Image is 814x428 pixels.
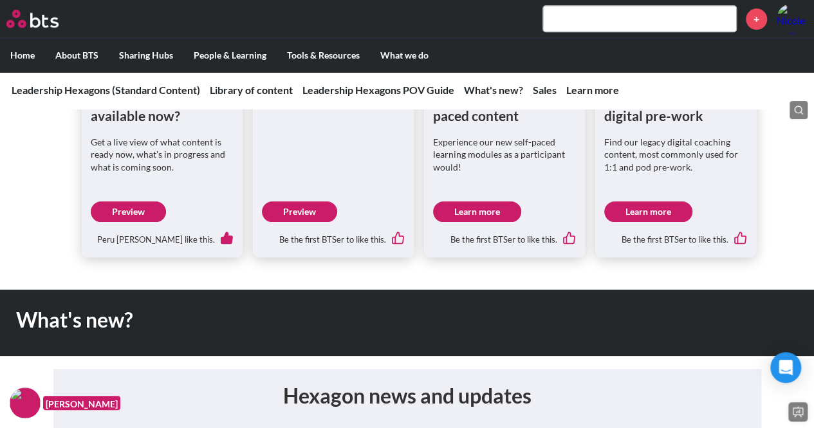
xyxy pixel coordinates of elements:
div: Be the first BTSer to like this. [262,222,405,249]
div: Open Intercom Messenger [770,352,801,383]
a: Learn more [433,201,521,222]
h1: Hexagon news and updates [66,382,748,411]
a: Preview [262,201,337,222]
a: Preview [91,201,166,222]
div: Be the first BTSer to like this. [604,222,747,249]
figcaption: [PERSON_NAME] [43,396,120,411]
a: Leadership Hexagons POV Guide [302,84,454,96]
a: Leadership Hexagons (Standard Content) [12,84,200,96]
p: Experience our new self-paced learning modules as a participant would! [433,136,576,174]
img: F [10,387,41,418]
div: Peru [PERSON_NAME] like this. [91,222,234,249]
a: Learn more [566,84,619,96]
a: What's new? [464,84,523,96]
label: About BTS [45,39,109,72]
label: Sharing Hubs [109,39,183,72]
label: Tools & Resources [277,39,370,72]
label: People & Learning [183,39,277,72]
label: What we do [370,39,439,72]
p: Find our legacy digital coaching content, most commonly used for 1:1 and pod pre-work. [604,136,747,174]
a: Sales [533,84,557,96]
img: Nicole Gams [777,3,808,34]
a: Learn more [604,201,692,222]
a: + [746,8,767,30]
h1: What's new? [16,306,563,335]
a: Profile [777,3,808,34]
a: Library of content [210,84,293,96]
img: BTS Logo [6,10,59,28]
div: Be the first BTSer to like this. [433,222,576,249]
p: Get a live view of what content is ready now, what's in progress and what is coming soon. [91,136,234,174]
a: Go home [6,10,82,28]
